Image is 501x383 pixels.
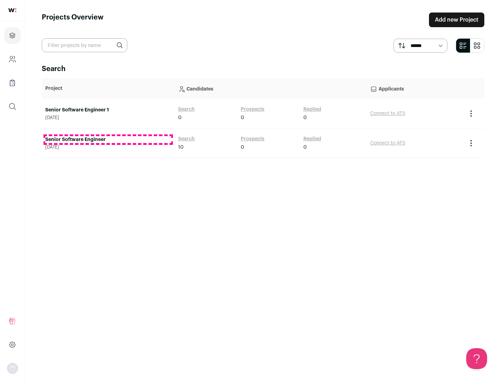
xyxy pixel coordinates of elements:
[7,363,18,374] img: nopic.png
[178,114,182,121] span: 0
[370,111,405,116] a: Connect to ATS
[45,144,171,150] span: [DATE]
[241,144,244,151] span: 0
[241,114,244,121] span: 0
[45,85,171,92] p: Project
[4,27,21,44] a: Projects
[45,107,171,114] a: Senior Software Engineer 1
[178,135,195,142] a: Search
[467,109,475,118] button: Project Actions
[303,144,307,151] span: 0
[303,106,321,113] a: Replied
[429,13,484,27] a: Add new Project
[45,136,171,143] a: Senior Software Engineer
[4,51,21,68] a: Company and ATS Settings
[241,135,264,142] a: Prospects
[370,141,405,146] a: Connect to ATS
[42,13,104,27] h1: Projects Overview
[42,64,484,74] h2: Search
[370,81,460,95] p: Applicants
[178,106,195,113] a: Search
[42,38,127,52] input: Filter projects by name
[466,348,487,369] iframe: Toggle Customer Support
[7,363,18,374] button: Open dropdown
[8,8,16,12] img: wellfound-shorthand-0d5821cbd27db2630d0214b213865d53afaa358527fdda9d0ea32b1df1b89c2c.svg
[45,115,171,120] span: [DATE]
[303,114,307,121] span: 0
[4,75,21,91] a: Company Lists
[241,106,264,113] a: Prospects
[303,135,321,142] a: Replied
[178,81,363,95] p: Candidates
[467,139,475,147] button: Project Actions
[178,144,184,151] span: 10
